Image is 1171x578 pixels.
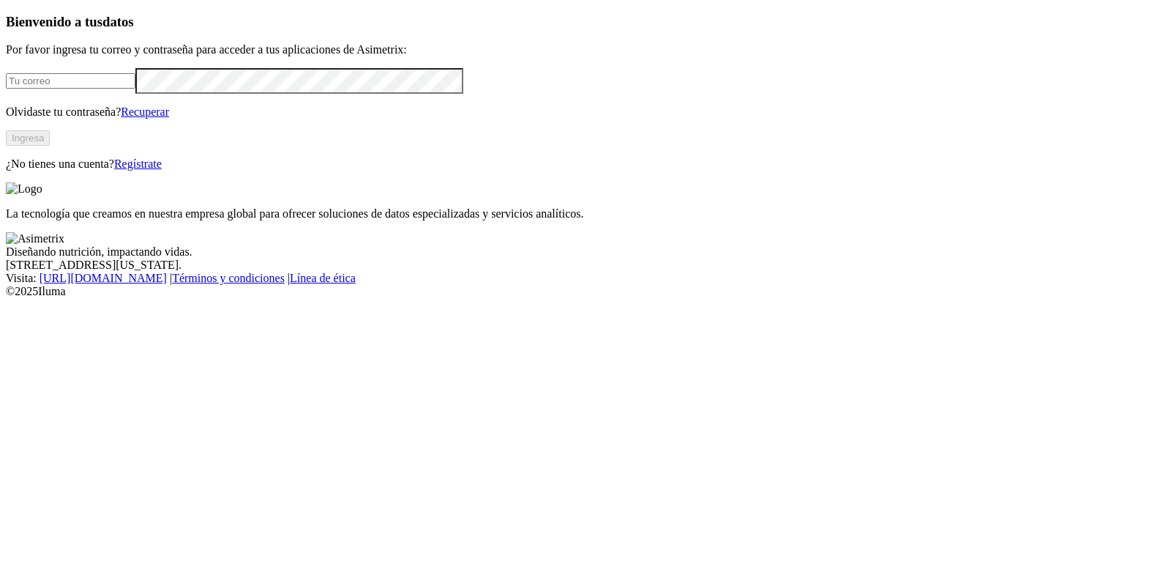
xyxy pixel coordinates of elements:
img: Asimetrix [6,232,64,245]
h3: Bienvenido a tus [6,14,1165,30]
p: Por favor ingresa tu correo y contraseña para acceder a tus aplicaciones de Asimetrix: [6,43,1165,56]
a: Recuperar [121,105,169,118]
p: La tecnología que creamos en nuestra empresa global para ofrecer soluciones de datos especializad... [6,207,1165,221]
div: [STREET_ADDRESS][US_STATE]. [6,259,1165,272]
img: Logo [6,182,42,196]
div: © 2025 Iluma [6,285,1165,298]
a: [URL][DOMAIN_NAME] [40,272,167,284]
a: Regístrate [114,158,162,170]
a: Línea de ética [290,272,356,284]
a: Términos y condiciones [172,272,285,284]
input: Tu correo [6,73,135,89]
p: ¿No tienes una cuenta? [6,158,1165,171]
div: Visita : | | [6,272,1165,285]
div: Diseñando nutrición, impactando vidas. [6,245,1165,259]
button: Ingresa [6,130,50,146]
p: Olvidaste tu contraseña? [6,105,1165,119]
span: datos [102,14,134,29]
